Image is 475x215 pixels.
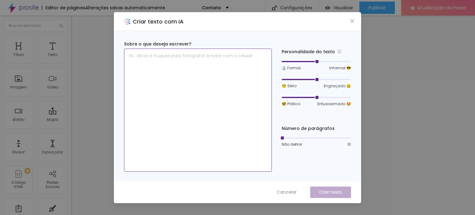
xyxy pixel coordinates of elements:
font: Sobre o que deseja escrever? [124,41,191,47]
font: 🧐 Sério [282,83,297,88]
font: Não definir [282,142,302,147]
span: fechar [350,19,355,24]
font: Criar texto com IA [133,18,184,25]
font: 10 [347,142,351,147]
font: Informal 😎 [329,65,351,71]
font: Personalidade do texto [282,49,335,55]
font: 🤓 Prático [282,101,300,106]
font: Cancelar [277,189,297,195]
font: Engraçado 😄 [324,83,351,88]
font: Número de parágrafos [282,125,335,131]
font: Entusiasmado 🤩 [317,101,351,106]
font: 👔 Formal [282,65,301,71]
button: Cancelar [271,187,303,198]
button: Criar texto [310,187,351,198]
button: Fechar [349,18,356,24]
